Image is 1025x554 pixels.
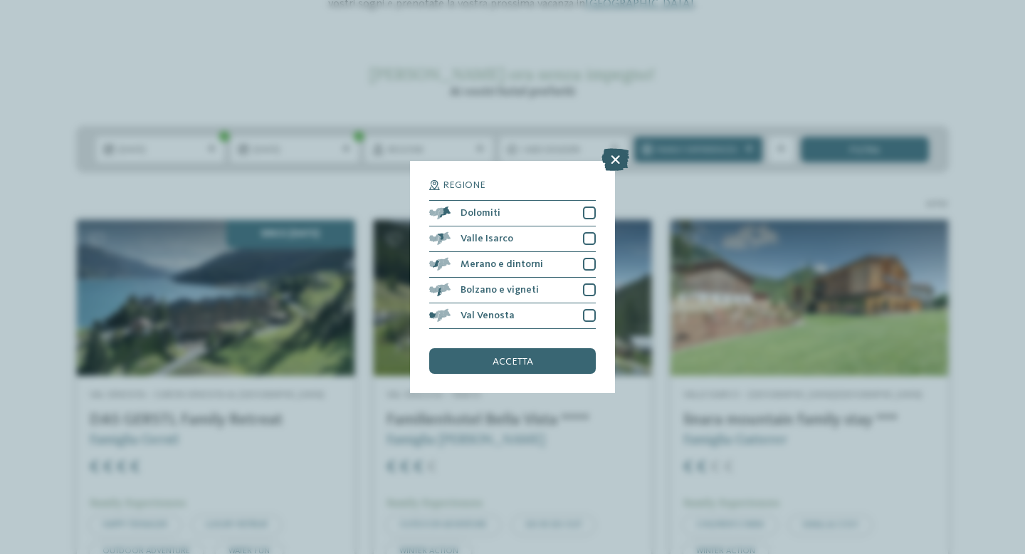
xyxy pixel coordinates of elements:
[461,259,543,269] span: Merano e dintorni
[443,180,485,190] span: Regione
[493,357,533,367] span: accetta
[461,285,539,295] span: Bolzano e vigneti
[461,234,513,244] span: Valle Isarco
[461,208,500,218] span: Dolomiti
[461,310,515,320] span: Val Venosta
